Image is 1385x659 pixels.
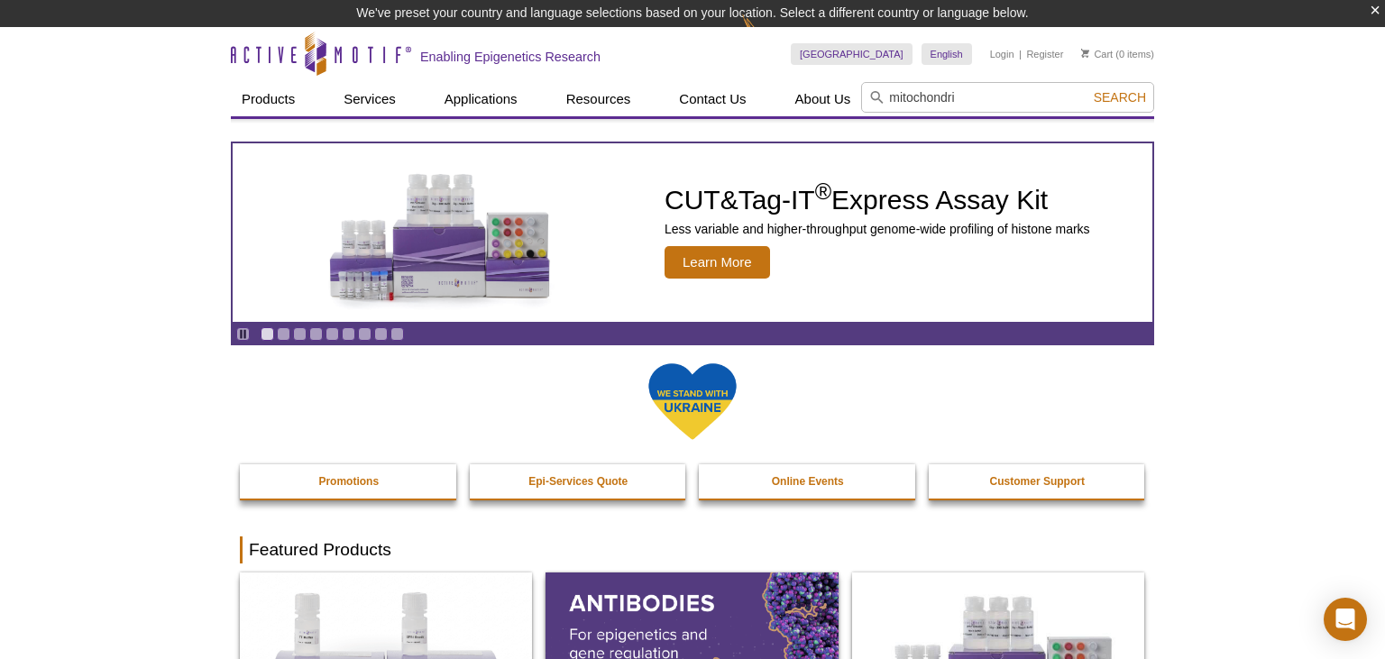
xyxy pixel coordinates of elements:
[261,327,274,341] a: Go to slide 1
[742,14,790,56] img: Change Here
[990,475,1085,488] strong: Customer Support
[240,536,1145,563] h2: Featured Products
[291,133,589,332] img: CUT&Tag-IT Express Assay Kit
[555,82,642,116] a: Resources
[233,143,1152,322] article: CUT&Tag-IT Express Assay Kit
[861,82,1154,113] input: Keyword, Cat. No.
[434,82,528,116] a: Applications
[665,246,770,279] span: Learn More
[668,82,757,116] a: Contact Us
[665,221,1090,237] p: Less variable and higher-throughput genome-wide profiling of histone marks
[647,362,738,442] img: We Stand With Ukraine
[665,187,1090,214] h2: CUT&Tag-IT Express Assay Kit
[1081,43,1154,65] li: (0 items)
[231,82,306,116] a: Products
[318,475,379,488] strong: Promotions
[236,327,250,341] a: Toggle autoplay
[784,82,862,116] a: About Us
[772,475,844,488] strong: Online Events
[1081,48,1113,60] a: Cart
[1081,49,1089,58] img: Your Cart
[1094,90,1146,105] span: Search
[277,327,290,341] a: Go to slide 2
[470,464,688,499] a: Epi-Services Quote
[1019,43,1022,65] li: |
[309,327,323,341] a: Go to slide 4
[1026,48,1063,60] a: Register
[1324,598,1367,641] div: Open Intercom Messenger
[240,464,458,499] a: Promotions
[1088,89,1151,105] button: Search
[990,48,1014,60] a: Login
[922,43,972,65] a: English
[791,43,913,65] a: [GEOGRAPHIC_DATA]
[233,143,1152,322] a: CUT&Tag-IT Express Assay Kit CUT&Tag-IT®Express Assay Kit Less variable and higher-throughput gen...
[293,327,307,341] a: Go to slide 3
[326,327,339,341] a: Go to slide 5
[358,327,371,341] a: Go to slide 7
[342,327,355,341] a: Go to slide 6
[390,327,404,341] a: Go to slide 9
[699,464,917,499] a: Online Events
[929,464,1147,499] a: Customer Support
[528,475,628,488] strong: Epi-Services Quote
[420,49,601,65] h2: Enabling Epigenetics Research
[815,178,831,204] sup: ®
[374,327,388,341] a: Go to slide 8
[333,82,407,116] a: Services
